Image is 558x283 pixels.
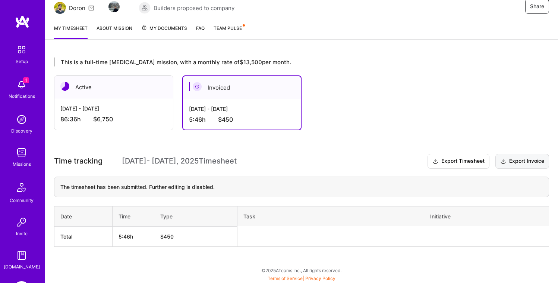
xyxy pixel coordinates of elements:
img: Team Architect [54,2,66,14]
div: © 2025 ATeams Inc., All rights reserved. [45,261,558,280]
a: My timesheet [54,24,88,39]
div: 5:46 h [189,116,295,124]
img: discovery [14,112,29,127]
div: Invoiced [183,76,301,99]
img: Builders proposed to company [139,2,151,14]
th: Time [113,206,154,226]
img: logo [15,15,30,28]
div: Notifications [9,92,35,100]
a: FAQ [196,24,205,39]
img: Community [13,178,31,196]
a: Team Pulse [214,24,244,39]
div: 86:36 h [60,115,167,123]
img: setup [14,42,29,57]
span: Team Pulse [214,25,242,31]
div: Setup [16,57,28,65]
span: 1 [23,77,29,83]
a: Terms of Service [268,276,303,281]
div: Discovery [11,127,32,135]
a: My Documents [141,24,187,39]
img: Invoiced [193,82,202,91]
div: Active [54,76,173,99]
div: [DATE] - [DATE] [60,105,167,112]
img: bell [14,77,29,92]
th: 5:46h [113,226,154,246]
th: Date [54,206,113,226]
div: [DOMAIN_NAME] [4,263,40,271]
img: Invite [14,215,29,230]
button: Export Invoice [495,154,549,169]
img: Team Member Avatar [108,1,120,12]
span: Builders proposed to company [154,4,234,12]
a: About Mission [97,24,132,39]
img: guide book [14,248,29,263]
span: $6,750 [93,115,113,123]
th: Type [154,206,237,226]
span: Time tracking [54,156,103,166]
th: Initiative [424,206,549,226]
a: Team Member Avatar [109,0,119,13]
div: [DATE] - [DATE] [189,105,295,113]
img: teamwork [14,145,29,160]
img: Active [60,82,69,91]
span: [DATE] - [DATE] , 2025 Timesheet [122,156,237,166]
i: icon Download [500,158,506,165]
button: Export Timesheet [428,154,489,169]
span: $450 [218,116,233,124]
div: Community [10,196,34,204]
div: The timesheet has been submitted. Further editing is disabled. [54,177,549,197]
div: Missions [13,160,31,168]
th: Total [54,226,113,246]
a: Privacy Policy [305,276,335,281]
i: icon Download [432,158,438,165]
span: My Documents [141,24,187,32]
th: Task [237,206,424,226]
span: Share [530,3,544,10]
i: icon Mail [88,5,94,11]
div: This is a full-time [MEDICAL_DATA] mission, with a monthly rate of $13,500 per month. [54,57,528,66]
div: Invite [16,230,28,237]
div: Doron [69,4,85,12]
span: | [268,276,335,281]
th: $450 [154,226,237,246]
